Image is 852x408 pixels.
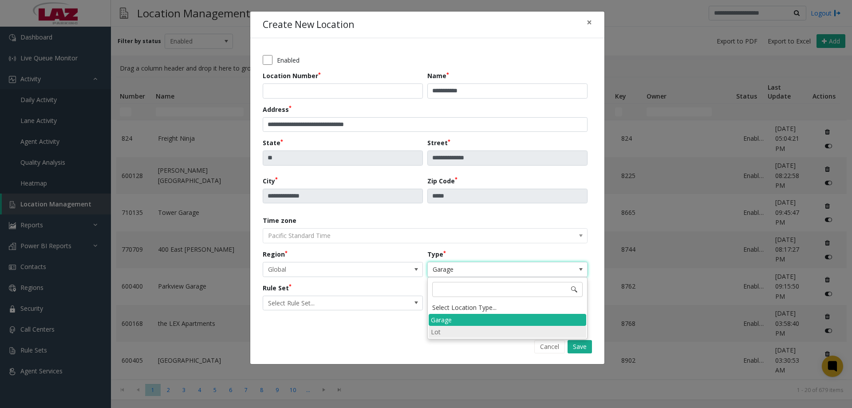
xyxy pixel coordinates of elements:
label: Region [263,250,288,259]
li: Garage [429,314,586,326]
label: Type [427,250,446,259]
button: Save [568,340,592,353]
button: Close [580,12,598,33]
label: Enabled [277,55,300,65]
li: Lot [429,326,586,338]
button: Cancel [534,340,565,353]
label: Rule Set [263,283,292,293]
label: Time zone [263,216,296,225]
span: Garage [428,262,555,277]
label: Name [427,71,449,80]
span: Select Rule Set... [263,296,390,310]
div: Select Location Type... [429,301,586,314]
label: State [263,138,283,147]
label: Street [427,138,450,147]
span: Global [263,262,390,277]
label: Location Number [263,71,321,80]
h4: Create New Location [263,18,354,32]
label: City [263,176,278,186]
label: Zip Code [427,176,458,186]
span: × [587,16,592,28]
app-dropdown: The timezone is automatically set based on the address and cannot be edited. [263,231,588,239]
label: Address [263,105,292,114]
